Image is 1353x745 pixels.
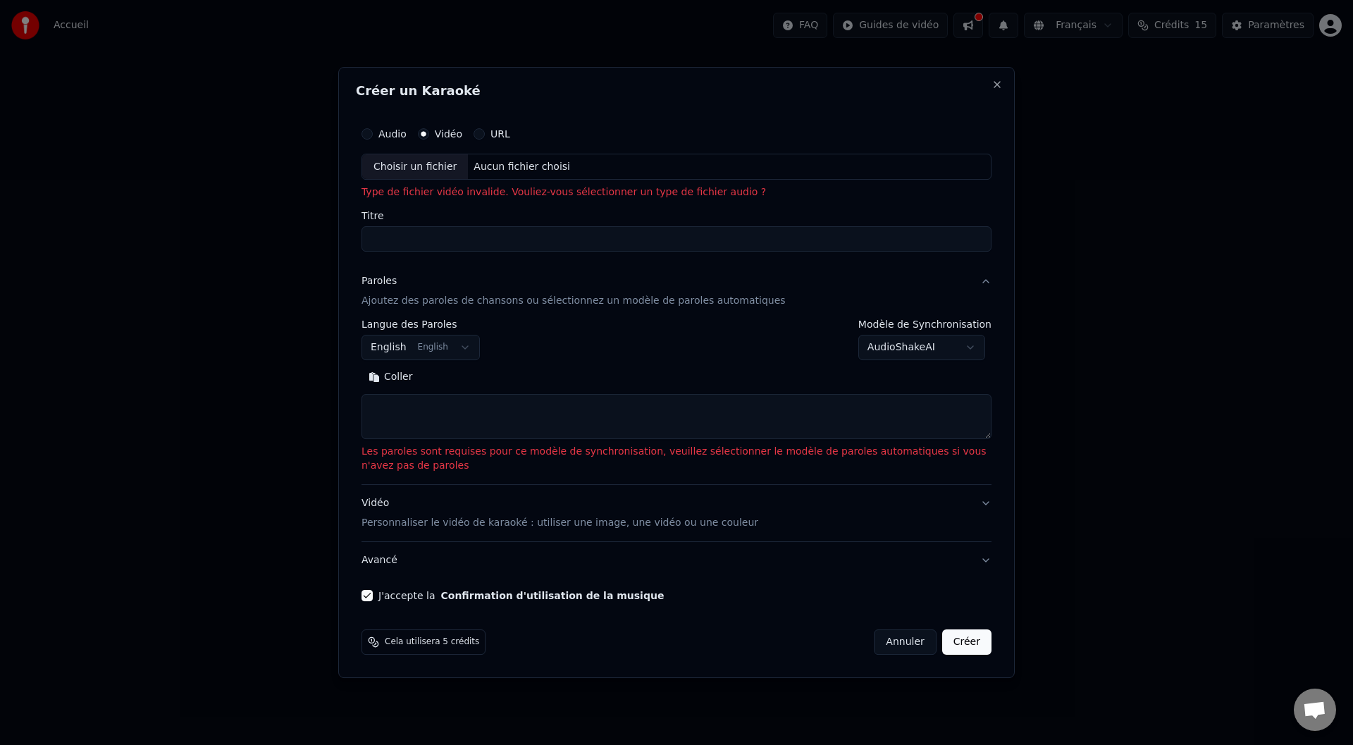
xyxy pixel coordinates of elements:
span: Cela utilisera 5 crédits [385,636,479,648]
label: Titre [362,211,991,221]
div: Paroles [362,275,397,289]
h2: Créer un Karaoké [356,85,997,97]
button: Créer [942,629,991,655]
button: J'accepte la [440,591,664,601]
label: Audio [378,129,407,139]
div: Vidéo [362,496,758,530]
div: Choisir un fichier [362,154,468,180]
label: J'accepte la [378,591,664,601]
label: Vidéo [435,129,462,139]
p: Ajoutez des paroles de chansons ou sélectionnez un modèle de paroles automatiques [362,295,786,309]
p: Personnaliser le vidéo de karaoké : utiliser une image, une vidéo ou une couleur [362,516,758,530]
button: VidéoPersonnaliser le vidéo de karaoké : utiliser une image, une vidéo ou une couleur [362,485,991,541]
p: Type de fichier vidéo invalide. Vouliez-vous sélectionner un type de fichier audio ? [362,186,991,200]
label: URL [490,129,510,139]
div: Aucun fichier choisi [468,160,576,174]
button: Coller [362,367,420,389]
button: Avancé [362,542,991,579]
div: ParolesAjoutez des paroles de chansons ou sélectionnez un modèle de paroles automatiques [362,320,991,485]
label: Modèle de Synchronisation [858,320,991,330]
button: Annuler [874,629,936,655]
button: ParolesAjoutez des paroles de chansons ou sélectionnez un modèle de paroles automatiques [362,264,991,320]
p: Les paroles sont requises pour ce modèle de synchronisation, veuillez sélectionner le modèle de p... [362,445,991,474]
label: Langue des Paroles [362,320,480,330]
